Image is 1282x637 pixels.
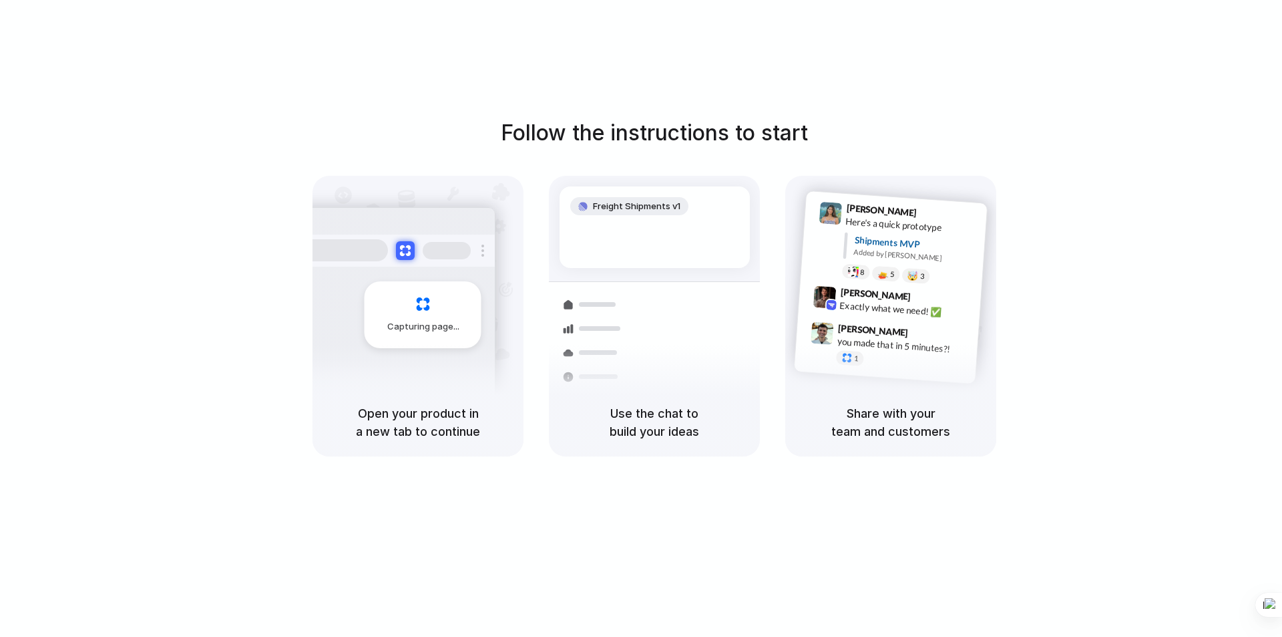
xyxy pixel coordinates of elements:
[921,207,948,223] span: 9:41 AM
[837,334,970,357] div: you made that in 5 minutes?!
[854,355,859,362] span: 1
[912,327,939,343] span: 9:47 AM
[838,320,909,340] span: [PERSON_NAME]
[920,273,925,280] span: 3
[846,201,917,220] span: [PERSON_NAME]
[845,215,979,237] div: Here's a quick prototype
[387,320,461,334] span: Capturing page
[907,271,919,281] div: 🤯
[915,291,942,307] span: 9:42 AM
[860,268,865,275] span: 8
[840,285,911,304] span: [PERSON_NAME]
[565,404,744,440] h5: Use the chat to build your ideas
[839,298,973,321] div: Exactly what we need! ✅
[501,117,808,149] h1: Follow the instructions to start
[853,247,976,266] div: Added by [PERSON_NAME]
[593,200,680,213] span: Freight Shipments v1
[801,404,980,440] h5: Share with your team and customers
[854,233,978,255] div: Shipments MVP
[329,404,507,440] h5: Open your product in a new tab to continue
[890,271,895,278] span: 5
